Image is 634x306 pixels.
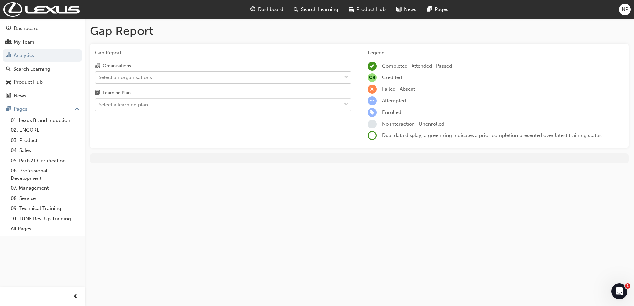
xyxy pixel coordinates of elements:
div: My Team [14,38,34,46]
img: Trak [3,2,80,17]
span: Dashboard [258,6,283,13]
span: car-icon [349,5,354,14]
div: Dashboard [14,25,39,32]
span: learningplan-icon [95,90,100,96]
span: NP [622,6,628,13]
div: News [14,92,26,100]
span: guage-icon [6,26,11,32]
a: search-iconSearch Learning [288,3,344,16]
button: DashboardMy TeamAnalyticsSearch LearningProduct HubNews [3,21,82,103]
span: prev-icon [73,293,78,301]
a: car-iconProduct Hub [344,3,391,16]
span: organisation-icon [95,63,100,69]
a: My Team [3,36,82,48]
a: news-iconNews [391,3,422,16]
button: Pages [3,103,82,115]
span: Completed · Attended · Passed [382,63,452,69]
span: search-icon [294,5,298,14]
span: Attempted [382,98,406,104]
div: Learning Plan [103,90,131,96]
span: search-icon [6,66,11,72]
a: Product Hub [3,76,82,88]
div: Select an organisations [99,74,152,81]
a: All Pages [8,224,82,234]
div: Product Hub [14,78,43,86]
span: 1 [625,283,630,289]
span: null-icon [368,73,377,82]
span: Pages [435,6,448,13]
h1: Gap Report [90,24,629,38]
a: News [3,90,82,102]
a: 08. Service [8,193,82,204]
span: down-icon [344,73,349,82]
span: News [404,6,416,13]
span: learningRecordVerb_FAIL-icon [368,85,377,94]
span: pages-icon [6,106,11,112]
a: 03. Product [8,135,82,146]
span: learningRecordVerb_COMPLETE-icon [368,62,377,71]
span: Enrolled [382,109,401,115]
iframe: Intercom live chat [611,283,627,299]
a: 10. TUNE Rev-Up Training [8,214,82,224]
span: up-icon [75,105,79,114]
a: Dashboard [3,23,82,35]
a: 09. Technical Training [8,203,82,214]
div: Pages [14,105,27,113]
a: 04. Sales [8,145,82,156]
a: 07. Management [8,183,82,193]
button: NP [619,4,631,15]
span: learningRecordVerb_ENROLL-icon [368,108,377,117]
span: news-icon [396,5,401,14]
div: Legend [368,49,624,57]
span: Product Hub [356,6,386,13]
a: Analytics [3,49,82,62]
span: Search Learning [301,6,338,13]
span: people-icon [6,39,11,45]
a: guage-iconDashboard [245,3,288,16]
span: Gap Report [95,49,351,57]
span: Credited [382,75,402,80]
span: Dual data display; a green ring indicates a prior completion presented over latest training status. [382,132,603,138]
span: No interaction · Unenrolled [382,121,444,127]
span: chart-icon [6,53,11,59]
span: guage-icon [250,5,255,14]
a: pages-iconPages [422,3,454,16]
span: down-icon [344,100,349,109]
a: Search Learning [3,63,82,75]
span: news-icon [6,93,11,99]
span: learningRecordVerb_ATTEMPT-icon [368,96,377,105]
span: Failed · Absent [382,86,415,92]
span: learningRecordVerb_NONE-icon [368,120,377,128]
div: Search Learning [13,65,50,73]
a: 05. Parts21 Certification [8,156,82,166]
span: car-icon [6,79,11,85]
a: 06. Professional Development [8,166,82,183]
a: 02. ENCORE [8,125,82,135]
span: pages-icon [427,5,432,14]
a: 01. Lexus Brand Induction [8,115,82,126]
div: Select a learning plan [99,101,148,109]
div: Organisations [103,63,131,69]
